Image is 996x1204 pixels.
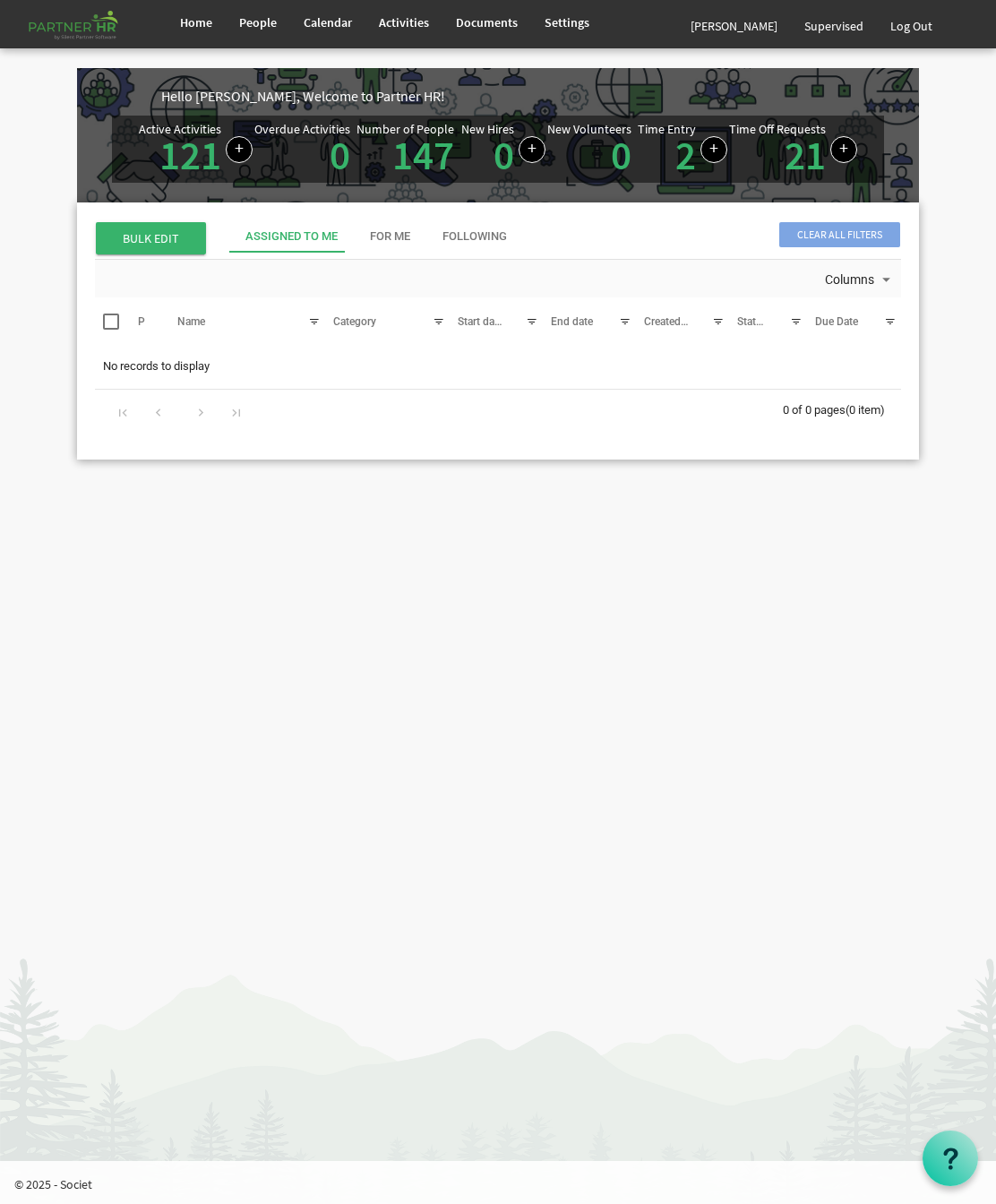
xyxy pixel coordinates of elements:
[356,123,454,135] div: Number of People
[547,123,631,135] div: New Volunteers
[458,315,503,328] span: Start date
[804,18,863,34] span: Supervised
[737,315,768,328] span: Status
[189,399,213,424] div: Go to next page
[333,315,376,328] span: Category
[830,136,857,163] a: Create a new time off request
[644,315,697,328] span: Created for
[139,123,253,176] div: Number of active Activities in Partner HR
[823,269,876,291] span: Columns
[392,130,454,180] a: 147
[146,399,170,424] div: Go to previous page
[821,269,898,292] button: Columns
[370,228,410,245] div: For Me
[729,123,857,176] div: Number of active time off requests
[224,399,248,424] div: Go to last page
[791,4,877,48] a: Supervised
[877,4,946,48] a: Log Out
[461,123,545,176] div: People hired in the last 7 days
[95,349,901,383] td: No records to display
[254,123,355,176] div: Activities assigned to you for which the Due Date is passed
[180,14,212,30] span: Home
[545,14,589,30] span: Settings
[638,123,696,135] div: Time Entry
[111,399,135,424] div: Go to first page
[547,123,636,176] div: Volunteer hired in the last 7 days
[611,130,631,180] a: 0
[304,14,352,30] span: Calendar
[729,123,826,135] div: Time Off Requests
[638,123,727,176] div: Number of Time Entries
[442,228,507,245] div: Following
[139,123,221,135] div: Active Activities
[821,260,898,297] div: Columns
[677,4,791,48] a: [PERSON_NAME]
[461,123,514,135] div: New Hires
[159,130,221,180] a: 121
[226,136,253,163] a: Create a new Activity
[551,315,593,328] span: End date
[161,86,919,107] div: Hello [PERSON_NAME], Welcome to Partner HR!
[254,123,350,135] div: Overdue Activities
[700,136,727,163] a: Log hours
[456,14,518,30] span: Documents
[494,130,514,180] a: 0
[138,315,145,328] span: P
[239,14,277,30] span: People
[846,403,885,417] span: (0 item)
[675,130,696,180] a: 2
[815,315,858,328] span: Due Date
[783,390,901,427] div: 0 of 0 pages (0 item)
[783,403,846,417] span: 0 of 0 pages
[245,228,338,245] div: Assigned To Me
[519,136,545,163] a: Add new person to Partner HR
[379,14,429,30] span: Activities
[14,1175,996,1193] p: © 2025 - Societ
[96,222,206,254] span: BULK EDIT
[356,123,459,176] div: Total number of active people in Partner HR
[330,130,350,180] a: 0
[177,315,205,328] span: Name
[785,130,826,180] a: 21
[779,222,900,247] span: Clear all filters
